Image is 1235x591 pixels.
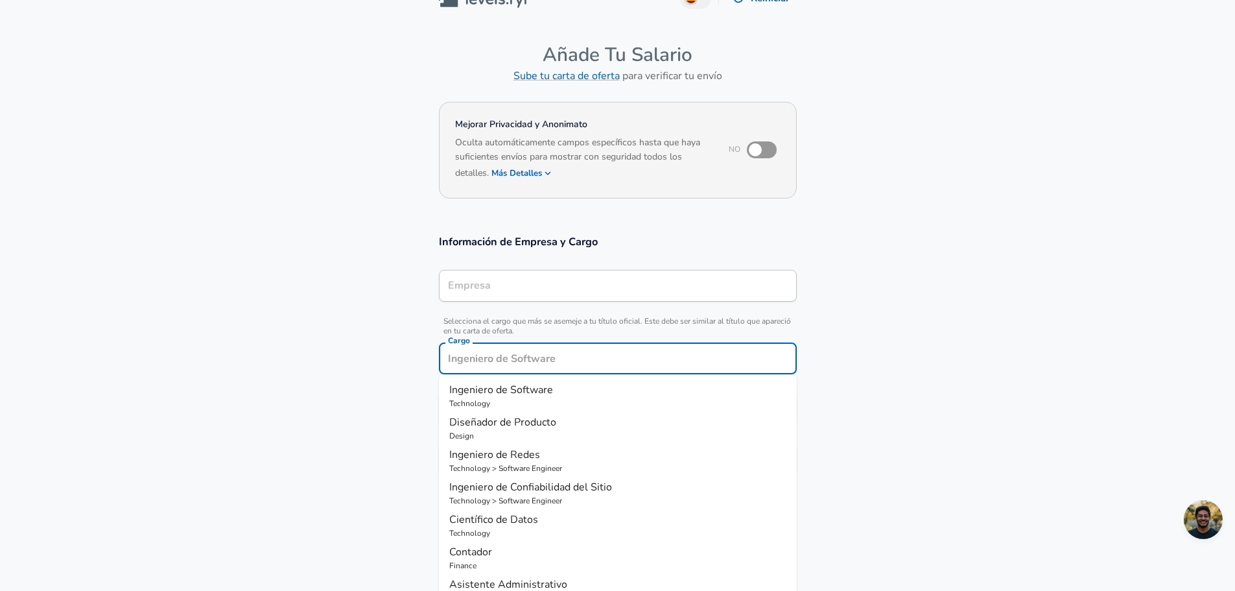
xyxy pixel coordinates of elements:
span: Ingeniero de Confiabilidad del Sitio [449,480,612,494]
h4: Mejorar Privacidad y Anonimato [455,118,711,131]
input: Google [445,276,791,296]
span: Ingeniero de Redes [449,448,540,462]
h6: para verificar tu envío [439,67,797,85]
p: Technology > Software Engineer [449,495,786,507]
span: Diseñador de Producto [449,415,556,429]
span: No [729,145,740,155]
p: Finance [449,560,786,572]
a: Sube tu carta de oferta [513,69,620,83]
input: Ingeniero de Software [445,348,791,368]
p: Technology [449,398,786,409]
h4: Añade Tu Salario [439,43,797,67]
p: Design [449,430,786,442]
span: Ingeniero de Software [449,383,553,397]
span: Contador [449,545,492,559]
h3: Información de Empresa y Cargo [439,234,797,249]
span: Selecciona el cargo que más se asemeje a tu título oficial. Este debe ser similar al título que a... [439,317,797,336]
label: Cargo [448,337,470,344]
p: Technology > Software Engineer [449,463,786,474]
div: Open chat [1184,500,1223,539]
h6: Oculta automáticamente campos específicos hasta que haya suficientes envíos para mostrar con segu... [455,136,711,182]
span: Científico de Datos [449,513,538,527]
p: Technology [449,527,786,539]
button: Más Detalles [491,164,552,182]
